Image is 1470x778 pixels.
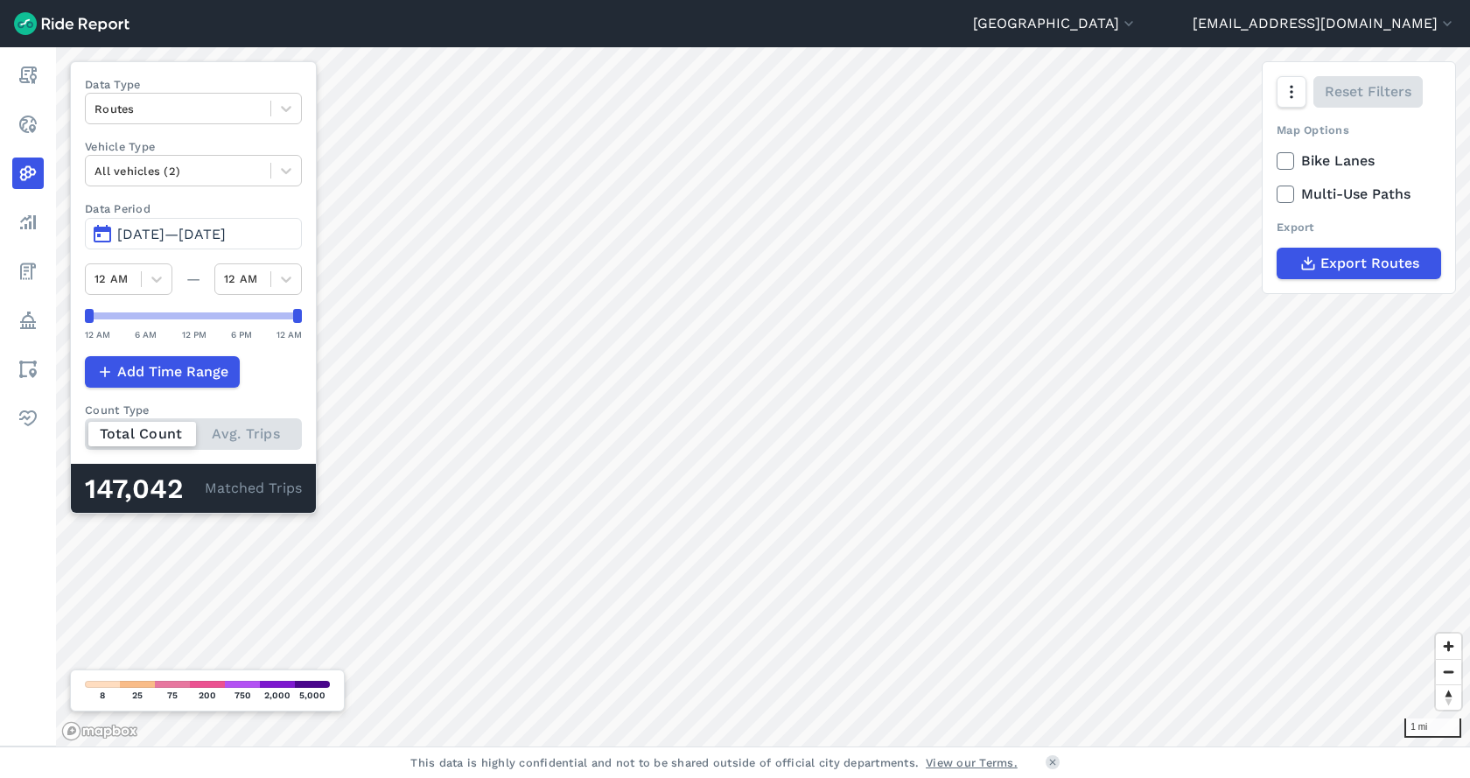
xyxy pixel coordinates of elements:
div: 6 AM [135,326,157,342]
button: Export Routes [1277,248,1441,279]
div: Map Options [1277,122,1441,138]
div: 12 PM [182,326,206,342]
label: Bike Lanes [1277,151,1441,172]
div: Count Type [85,402,302,418]
button: Zoom in [1436,634,1461,659]
img: Ride Report [14,12,129,35]
a: View our Terms. [926,754,1018,771]
button: Reset bearing to north [1436,684,1461,710]
label: Multi-Use Paths [1277,184,1441,205]
a: Analyze [12,207,44,238]
div: 12 AM [276,326,302,342]
a: Mapbox logo [61,721,138,741]
span: Export Routes [1320,253,1419,274]
div: 6 PM [231,326,252,342]
button: Reset Filters [1313,76,1423,108]
div: 147,042 [85,478,205,501]
a: Report [12,60,44,91]
button: [EMAIL_ADDRESS][DOMAIN_NAME] [1193,13,1456,34]
a: Heatmaps [12,158,44,189]
div: — [172,269,214,290]
a: Fees [12,256,44,287]
span: Reset Filters [1325,81,1411,102]
span: [DATE]—[DATE] [117,226,226,242]
button: [DATE]—[DATE] [85,218,302,249]
button: Zoom out [1436,659,1461,684]
div: Export [1277,219,1441,235]
label: Vehicle Type [85,138,302,155]
div: 12 AM [85,326,110,342]
a: Health [12,403,44,434]
div: 1 mi [1404,718,1461,738]
div: Matched Trips [71,464,316,513]
a: Realtime [12,109,44,140]
button: Add Time Range [85,356,240,388]
span: Add Time Range [117,361,228,382]
button: [GEOGRAPHIC_DATA] [973,13,1137,34]
a: Policy [12,305,44,336]
a: Areas [12,354,44,385]
canvas: Map [56,47,1470,746]
label: Data Type [85,76,302,93]
label: Data Period [85,200,302,217]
